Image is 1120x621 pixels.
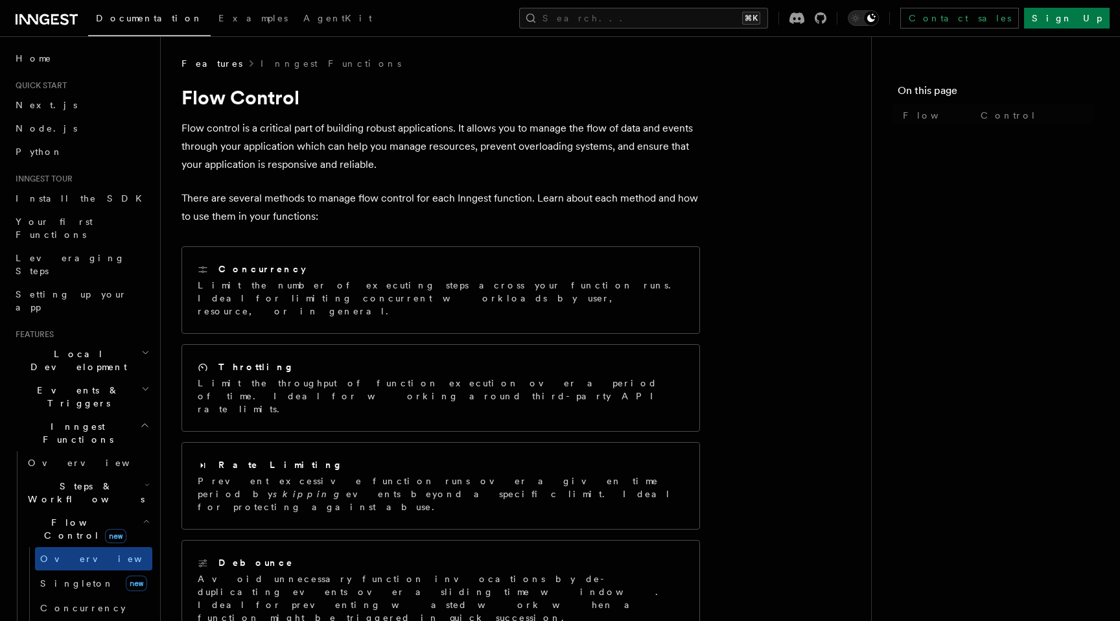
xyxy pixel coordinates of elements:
span: Features [181,57,242,70]
span: Quick start [10,80,67,91]
span: Flow Control [903,109,1036,122]
button: Flow Controlnew [23,511,152,547]
span: Inngest Functions [10,420,140,446]
span: Inngest tour [10,174,73,184]
button: Inngest Functions [10,415,152,451]
button: Steps & Workflows [23,475,152,511]
a: Home [10,47,152,70]
a: Flow Control [898,104,1094,127]
button: Toggle dark mode [848,10,879,26]
span: Node.js [16,123,77,134]
p: Prevent excessive function runs over a given time period by events beyond a specific limit. Ideal... [198,475,684,513]
button: Events & Triggers [10,379,152,415]
span: Events & Triggers [10,384,141,410]
a: Python [10,140,152,163]
span: AgentKit [303,13,372,23]
h2: Rate Limiting [218,458,343,471]
h2: Concurrency [218,263,306,275]
span: Install the SDK [16,193,150,204]
span: Your first Functions [16,217,93,240]
button: Local Development [10,342,152,379]
kbd: ⌘K [742,12,760,25]
span: Next.js [16,100,77,110]
a: Node.js [10,117,152,140]
a: Leveraging Steps [10,246,152,283]
em: skipping [273,489,346,499]
h1: Flow Control [181,86,700,109]
a: Concurrency [35,596,152,620]
p: Limit the number of executing steps across your function runs. Ideal for limiting concurrent work... [198,279,684,318]
a: Sign Up [1024,8,1110,29]
span: Setting up your app [16,289,127,312]
a: Your first Functions [10,210,152,246]
span: new [105,529,126,543]
a: Install the SDK [10,187,152,210]
a: ConcurrencyLimit the number of executing steps across your function runs. Ideal for limiting conc... [181,246,700,334]
a: ThrottlingLimit the throughput of function execution over a period of time. Ideal for working aro... [181,344,700,432]
a: Documentation [88,4,211,36]
a: Inngest Functions [261,57,401,70]
span: Singleton [40,578,114,589]
a: Overview [23,451,152,475]
a: Contact sales [900,8,1019,29]
span: Leveraging Steps [16,253,125,276]
span: Features [10,329,54,340]
p: Flow control is a critical part of building robust applications. It allows you to manage the flow... [181,119,700,174]
p: Limit the throughput of function execution over a period of time. Ideal for working around third-... [198,377,684,416]
span: Examples [218,13,288,23]
span: Overview [28,458,161,468]
h4: On this page [898,83,1094,104]
a: Overview [35,547,152,570]
span: new [126,576,147,591]
a: Setting up your app [10,283,152,319]
button: Search...⌘K [519,8,768,29]
h2: Throttling [218,360,294,373]
span: Documentation [96,13,203,23]
h2: Debounce [218,556,294,569]
a: Next.js [10,93,152,117]
a: AgentKit [296,4,380,35]
span: Python [16,146,63,157]
span: Concurrency [40,603,126,613]
span: Steps & Workflows [23,480,145,506]
a: Examples [211,4,296,35]
p: There are several methods to manage flow control for each Inngest function. Learn about each meth... [181,189,700,226]
a: Rate LimitingPrevent excessive function runs over a given time period byskippingevents beyond a s... [181,442,700,530]
span: Local Development [10,347,141,373]
span: Home [16,52,52,65]
a: Singletonnew [35,570,152,596]
span: Overview [40,554,174,564]
span: Flow Control [23,516,143,542]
